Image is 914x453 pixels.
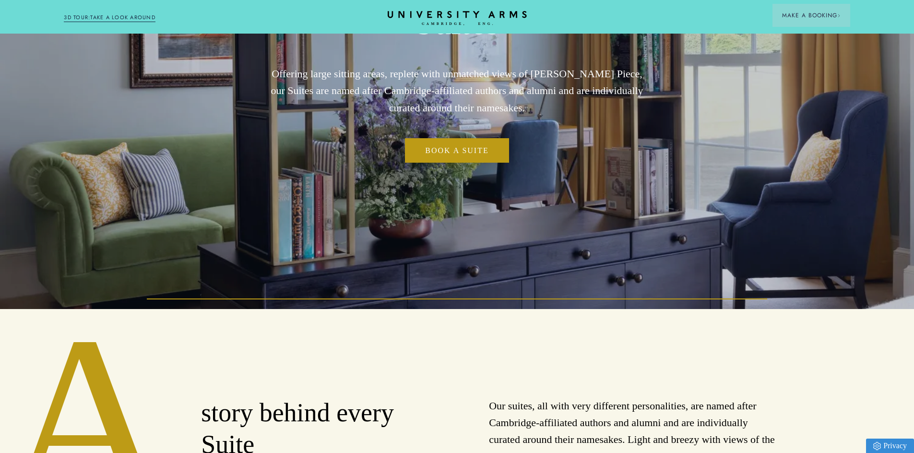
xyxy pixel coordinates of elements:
[873,442,881,450] img: Privacy
[782,11,841,20] span: Make a Booking
[388,11,527,26] a: Home
[64,13,155,22] a: 3D TOUR:TAKE A LOOK AROUND
[772,4,850,27] button: Make a BookingArrow icon
[866,439,914,453] a: Privacy
[405,138,509,163] a: Book a Suite
[265,65,649,116] p: Offering large sitting areas, replete with unmatched views of [PERSON_NAME] Piece, our Suites are...
[837,14,841,17] img: Arrow icon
